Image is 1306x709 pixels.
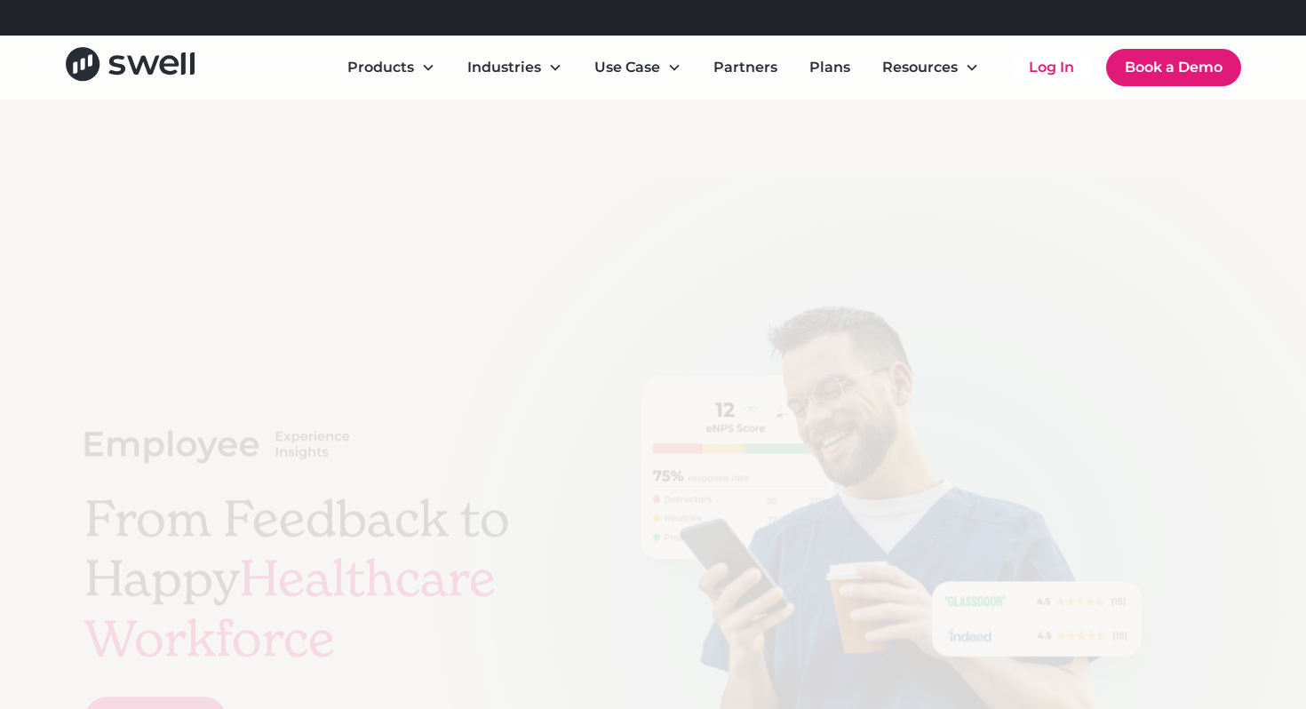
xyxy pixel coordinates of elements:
[1011,50,1092,85] a: Log In
[882,57,958,78] div: Resources
[347,57,414,78] div: Products
[66,47,195,87] a: home
[333,50,450,85] div: Products
[84,547,496,670] span: Healthcare Workforce
[84,489,562,668] h1: From Feedback to Happy
[1106,49,1241,86] a: Book a Demo
[580,50,696,85] div: Use Case
[467,57,541,78] div: Industries
[594,57,660,78] div: Use Case
[795,50,864,85] a: Plans
[699,50,792,85] a: Partners
[453,50,577,85] div: Industries
[868,50,993,85] div: Resources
